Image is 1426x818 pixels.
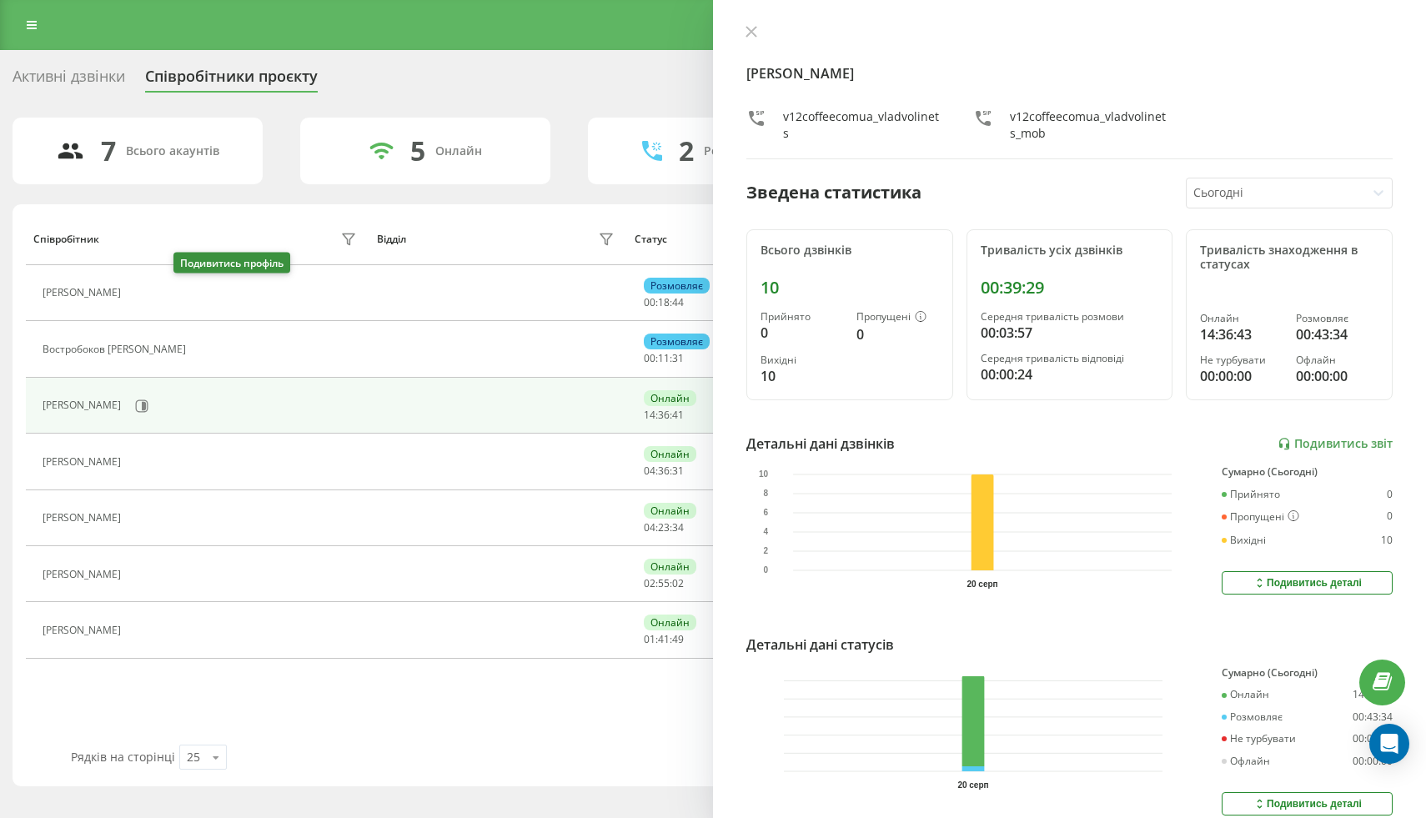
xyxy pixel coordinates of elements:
div: Детальні дані статусів [746,635,894,655]
div: Статус [635,233,667,245]
div: 14:36:43 [1200,324,1283,344]
div: : : [644,634,684,645]
text: 20 серп [967,580,998,589]
div: 0 [761,323,843,343]
text: 10 [759,470,769,479]
div: Онлайн [1200,313,1283,324]
div: Пропущені [1222,510,1299,524]
div: Сумарно (Сьогодні) [1222,466,1393,478]
div: Вихідні [1222,534,1266,546]
div: Сумарно (Сьогодні) [1222,667,1393,679]
div: Тривалість знаходження в статусах [1200,243,1378,272]
div: Онлайн [1222,689,1269,700]
div: : : [644,522,684,534]
div: 7 [101,135,116,167]
div: Онлайн [644,390,696,406]
div: Прийнято [761,311,843,323]
div: 00:43:34 [1296,324,1378,344]
div: Онлайн [644,615,696,630]
text: 4 [764,528,769,537]
div: : : [644,297,684,309]
div: 00:00:00 [1353,733,1393,745]
div: 10 [761,366,843,386]
div: Онлайн [435,144,482,158]
div: : : [644,578,684,590]
div: Середня тривалість відповіді [981,353,1159,364]
div: Розмовляє [1222,711,1283,723]
span: 41 [658,632,670,646]
div: Детальні дані дзвінків [746,434,895,454]
div: Всього дзвінків [761,243,939,258]
span: 31 [672,351,684,365]
span: 18 [658,295,670,309]
div: Середня тривалість розмови [981,311,1159,323]
text: 0 [764,566,769,575]
div: Офлайн [1296,354,1378,366]
span: 04 [644,464,655,478]
text: 8 [764,489,769,499]
span: 31 [672,464,684,478]
div: : : [644,353,684,364]
div: [PERSON_NAME] [43,287,125,299]
div: v12coffeecomua_vladvolinets_mob [1010,108,1167,142]
span: 36 [658,464,670,478]
div: [PERSON_NAME] [43,399,125,411]
div: Розмовляє [1296,313,1378,324]
div: 00:43:34 [1353,711,1393,723]
span: 23 [658,520,670,534]
div: [PERSON_NAME] [43,512,125,524]
div: Всього акаунтів [126,144,219,158]
div: 25 [187,749,200,765]
div: 00:03:57 [981,323,1159,343]
div: v12coffeecomua_vladvolinets [783,108,940,142]
span: 00 [644,351,655,365]
div: [PERSON_NAME] [43,456,125,468]
span: 49 [672,632,684,646]
div: 00:00:00 [1353,755,1393,767]
div: Співробітник [33,233,99,245]
button: Подивитись деталі [1222,571,1393,595]
div: Не турбувати [1222,733,1296,745]
div: 10 [1381,534,1393,546]
div: Не турбувати [1200,354,1283,366]
div: Подивитись деталі [1253,576,1362,590]
div: 00:39:29 [981,278,1159,298]
div: Подивитись профіль [173,253,290,274]
div: 5 [410,135,425,167]
div: Зведена статистика [746,180,921,205]
div: 2 [679,135,694,167]
div: Активні дзвінки [13,68,125,93]
div: Пропущені [856,311,939,324]
text: 20 серп [957,780,988,790]
a: Подивитись звіт [1278,437,1393,451]
div: 0 [856,324,939,344]
div: 00:00:00 [1296,366,1378,386]
div: Онлайн [644,446,696,462]
div: 10 [761,278,939,298]
button: Подивитись деталі [1222,792,1393,815]
div: Відділ [377,233,406,245]
div: Вихідні [761,354,843,366]
div: 0 [1387,510,1393,524]
div: 14:36:43 [1353,689,1393,700]
span: 04 [644,520,655,534]
span: 36 [658,408,670,422]
div: 00:00:24 [981,364,1159,384]
div: 00:00:00 [1200,366,1283,386]
span: 44 [672,295,684,309]
div: Розмовляє [644,334,710,349]
div: : : [644,409,684,421]
text: 2 [764,547,769,556]
div: 0 [1387,489,1393,500]
div: Подивитись деталі [1253,797,1362,810]
h4: [PERSON_NAME] [746,63,1393,83]
span: 41 [672,408,684,422]
div: Онлайн [644,503,696,519]
div: [PERSON_NAME] [43,625,125,636]
span: 34 [672,520,684,534]
div: Онлайн [644,559,696,575]
span: Рядків на сторінці [71,749,175,765]
div: : : [644,465,684,477]
div: [PERSON_NAME] [43,569,125,580]
div: Востробоков [PERSON_NAME] [43,344,190,355]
